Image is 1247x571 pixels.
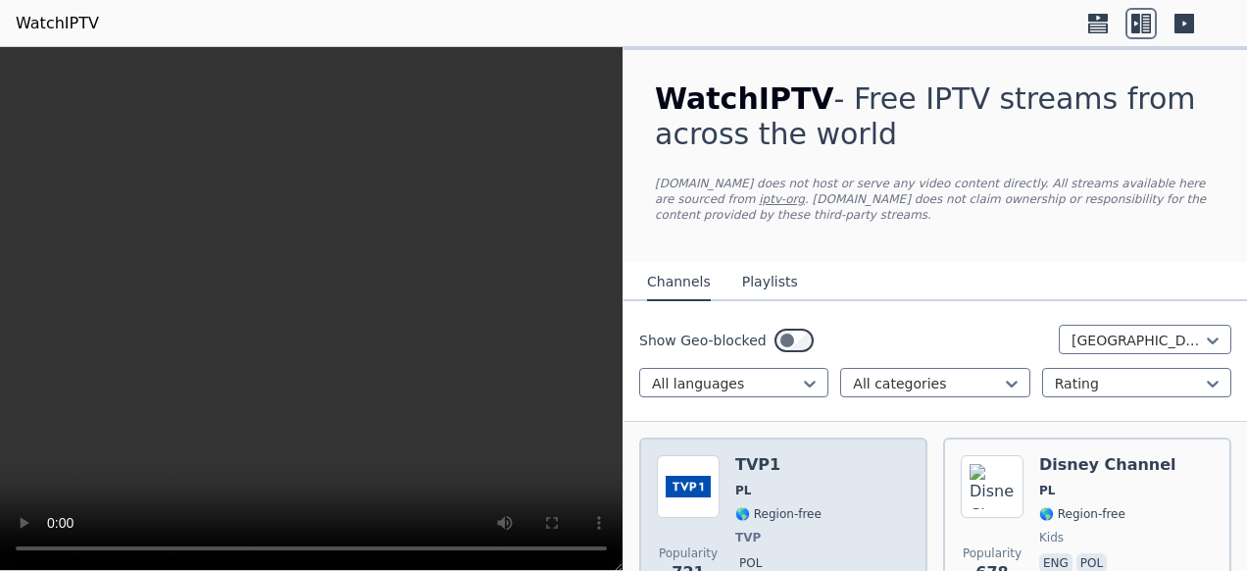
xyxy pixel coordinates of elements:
a: iptv-org [759,192,805,206]
h6: TVP1 [735,455,822,475]
h6: Disney Channel [1039,455,1176,475]
span: WatchIPTV [655,81,834,116]
a: WatchIPTV [16,12,99,35]
span: PL [1039,483,1055,498]
h1: - Free IPTV streams from across the world [655,81,1216,152]
span: 🌎 Region-free [1039,506,1125,522]
button: Playlists [742,264,798,301]
label: Show Geo-blocked [639,331,767,350]
span: 🌎 Region-free [735,506,822,522]
span: kids [1039,530,1064,545]
span: TVP [735,530,761,545]
img: TVP1 [657,455,720,518]
button: Channels [647,264,711,301]
span: PL [735,483,751,498]
p: [DOMAIN_NAME] does not host or serve any video content directly. All streams available here are s... [655,176,1216,223]
img: Disney Channel [961,455,1023,518]
span: Popularity [963,545,1022,561]
span: Popularity [659,545,718,561]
